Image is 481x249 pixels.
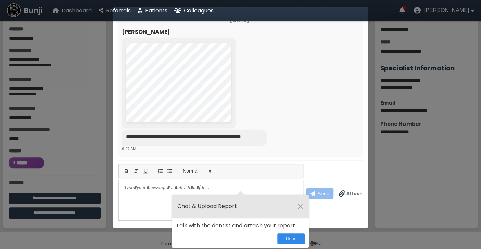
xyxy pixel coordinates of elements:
span: Colleagues [184,6,214,14]
span: Patients [145,6,167,14]
span: Referrals [106,6,131,14]
button: Send [306,188,333,199]
span: Send [317,191,329,196]
a: Colleagues [174,6,214,15]
button: list: bullet [165,167,175,175]
h3: Chat & Upload Report [177,201,297,212]
button: bold [122,167,131,175]
button: italic [131,167,141,175]
button: Close Tour [297,200,304,213]
label: Drag & drop files anywhere to attach [339,190,363,197]
a: Patients [138,6,167,15]
a: Referrals [99,6,131,15]
button: list: ordered [155,167,165,175]
div: [PERSON_NAME] [122,28,357,36]
button: Done [277,233,305,244]
span: Attach [346,191,363,197]
div: Talk with the dentist and attach your report. [172,218,309,234]
span: × [297,200,304,212]
span: 9:47 AM [122,146,136,152]
button: underline [141,167,150,175]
